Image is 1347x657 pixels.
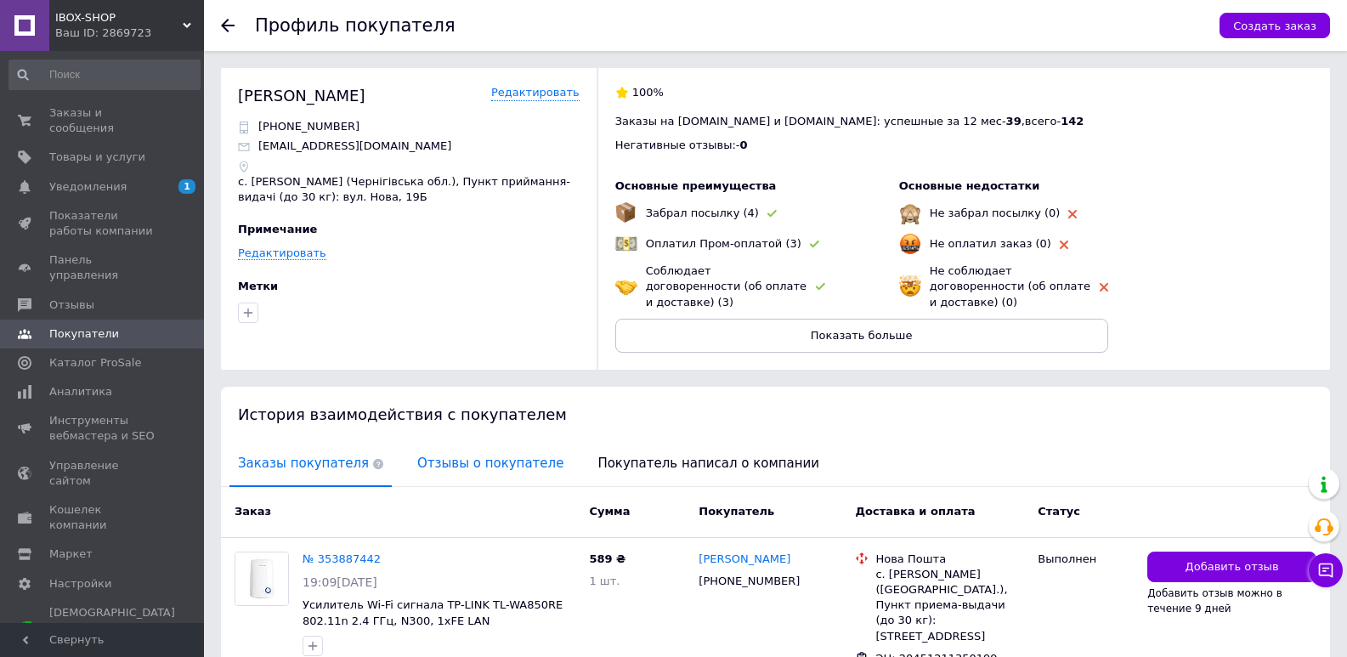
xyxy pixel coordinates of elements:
span: История взаимодействия с покупателем [238,405,567,423]
h1: Профиль покупателя [255,15,456,36]
p: [EMAIL_ADDRESS][DOMAIN_NAME] [258,139,451,154]
span: Заказы покупателя [229,442,392,485]
span: Покупатель [699,505,774,518]
img: rating-tag-type [1100,283,1108,292]
img: rating-tag-type [1068,210,1077,218]
div: [PHONE_NUMBER] [695,570,803,592]
img: emoji [615,233,637,255]
img: Фото товару [235,552,288,605]
span: Примечание [238,223,317,235]
span: 589 ₴ [589,552,625,565]
span: 142 [1061,115,1084,127]
span: Товары и услуги [49,150,145,165]
span: Не оплатил заказ (0) [930,237,1051,250]
span: Кошелек компании [49,502,157,533]
span: 100% [632,86,664,99]
span: 39 [1006,115,1022,127]
span: Оплатил Пром-оплатой (3) [646,237,801,250]
span: Соблюдает договоренности (об оплате и доставке) (3) [646,264,807,308]
span: 0 [740,139,748,151]
span: Негативные отзывы: - [615,139,740,151]
span: Основные недостатки [899,179,1040,192]
span: Настройки [49,576,111,592]
img: rating-tag-type [1060,241,1068,249]
div: Нова Пошта [875,552,1024,567]
span: Не соблюдает договоренности (об оплате и доставке) (0) [930,264,1090,308]
span: Заказы на [DOMAIN_NAME] и [DOMAIN_NAME]: успешные за 12 мес - , всего - [615,115,1084,127]
span: Отзывы [49,297,94,313]
span: Аналитика [49,384,112,399]
span: 1 [178,179,195,194]
img: rating-tag-type [767,210,777,218]
img: emoji [615,202,636,223]
button: Создать заказ [1220,13,1330,38]
span: Инструменты вебмастера и SEO [49,413,157,444]
span: Показатели работы компании [49,208,157,239]
span: Не забрал посылку (0) [930,207,1061,219]
a: [PERSON_NAME] [699,552,790,568]
input: Поиск [8,59,201,90]
span: Покупатели [49,326,119,342]
img: emoji [899,233,921,255]
span: Маркет [49,547,93,562]
span: Покупатель написал о компании [589,442,828,485]
button: Показать больше [615,319,1108,353]
img: rating-tag-type [810,241,819,248]
span: Каталог ProSale [49,355,141,371]
span: Забрал посылку (4) [646,207,759,219]
a: Редактировать [238,246,326,260]
p: [PHONE_NUMBER] [258,119,359,134]
img: rating-tag-type [816,283,825,291]
span: Заказ [235,505,271,518]
span: Сумма [589,505,630,518]
a: Фото товару [235,552,289,606]
img: emoji [899,202,921,224]
span: Доставка и оплата [855,505,975,518]
div: Вернуться назад [221,19,235,32]
span: Основные преимущества [615,179,777,192]
p: с. [PERSON_NAME] (Чернігівська обл.), Пункт приймання-видачі (до 30 кг): вул. Нова, 19Б [238,174,580,205]
img: emoji [899,275,921,297]
span: IBOX-SHOP [55,10,183,25]
span: Показать больше [811,329,913,342]
span: Уведомления [49,179,127,195]
div: Ваш ID: 2869723 [55,25,204,41]
span: 19:09[DATE] [303,575,377,589]
span: Управление сайтом [49,458,157,489]
span: Панель управления [49,252,157,283]
span: Отзывы о покупателе [409,442,572,485]
span: Добавить отзыв можно в течение 9 дней [1147,587,1282,615]
a: Редактировать [491,85,580,101]
span: 1 шт. [589,575,620,587]
button: Добавить отзыв [1147,552,1316,583]
button: Чат с покупателем [1309,553,1343,587]
span: Создать заказ [1233,20,1316,32]
img: emoji [615,275,637,297]
div: [PERSON_NAME] [238,85,365,106]
span: Заказы и сообщения [49,105,157,136]
span: Метки [238,280,278,292]
span: [DEMOGRAPHIC_DATA] и счета [49,605,175,652]
div: с. [PERSON_NAME] ([GEOGRAPHIC_DATA].), Пункт приема-выдачи (до 30 кг): [STREET_ADDRESS] [875,567,1024,644]
a: № 353887442 [303,552,381,565]
div: Выполнен [1038,552,1134,567]
span: Добавить отзыв [1186,559,1279,575]
span: Статус [1038,505,1080,518]
a: Усилитель Wi-Fi сигнала TP-LINK TL-WA850RE 802.11n 2.4 ГГц, N300, 1хFE LAN [303,598,563,627]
